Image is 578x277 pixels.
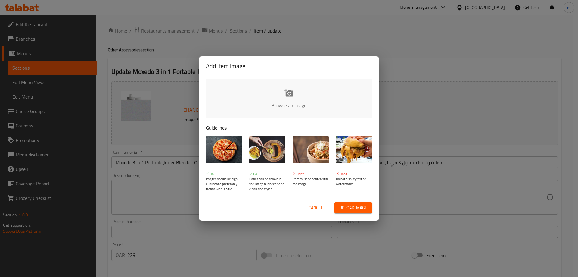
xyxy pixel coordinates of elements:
[336,177,372,187] p: Do not display text or watermarks
[206,124,372,131] p: Guidelines
[249,177,285,192] p: Hands can be shown in the image but need to be clean and styled
[206,177,242,192] p: Images should be high-quality and preferably from a wide-angle
[249,172,285,177] p: Do
[206,136,242,163] img: guide-img-1@3x.jpg
[334,202,372,213] button: Upload image
[306,202,325,213] button: Cancel
[336,136,372,163] img: guide-img-4@3x.jpg
[293,177,329,187] p: Item must be centered in the image
[249,136,285,163] img: guide-img-2@3x.jpg
[206,61,372,71] h2: Add item image
[309,204,323,212] span: Cancel
[336,172,372,177] p: Don't
[293,172,329,177] p: Don't
[339,204,367,212] span: Upload image
[293,136,329,163] img: guide-img-3@3x.jpg
[206,172,242,177] p: Do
